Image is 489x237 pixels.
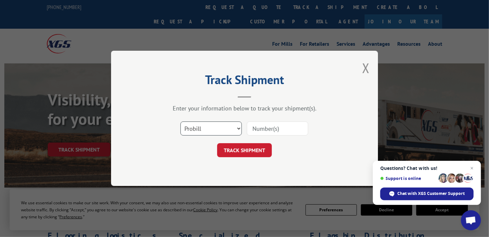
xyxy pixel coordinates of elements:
input: Number(s) [247,122,308,136]
button: TRACK SHIPMENT [217,144,272,158]
span: Close chat [468,164,476,172]
div: Open chat [461,210,481,230]
div: Enter your information below to track your shipment(s). [144,105,345,112]
h2: Track Shipment [144,75,345,88]
div: Chat with XGS Customer Support [380,188,474,200]
span: Questions? Chat with us! [380,166,474,171]
span: Support is online [380,176,436,181]
span: Chat with XGS Customer Support [398,191,465,197]
button: Close modal [362,59,370,77]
